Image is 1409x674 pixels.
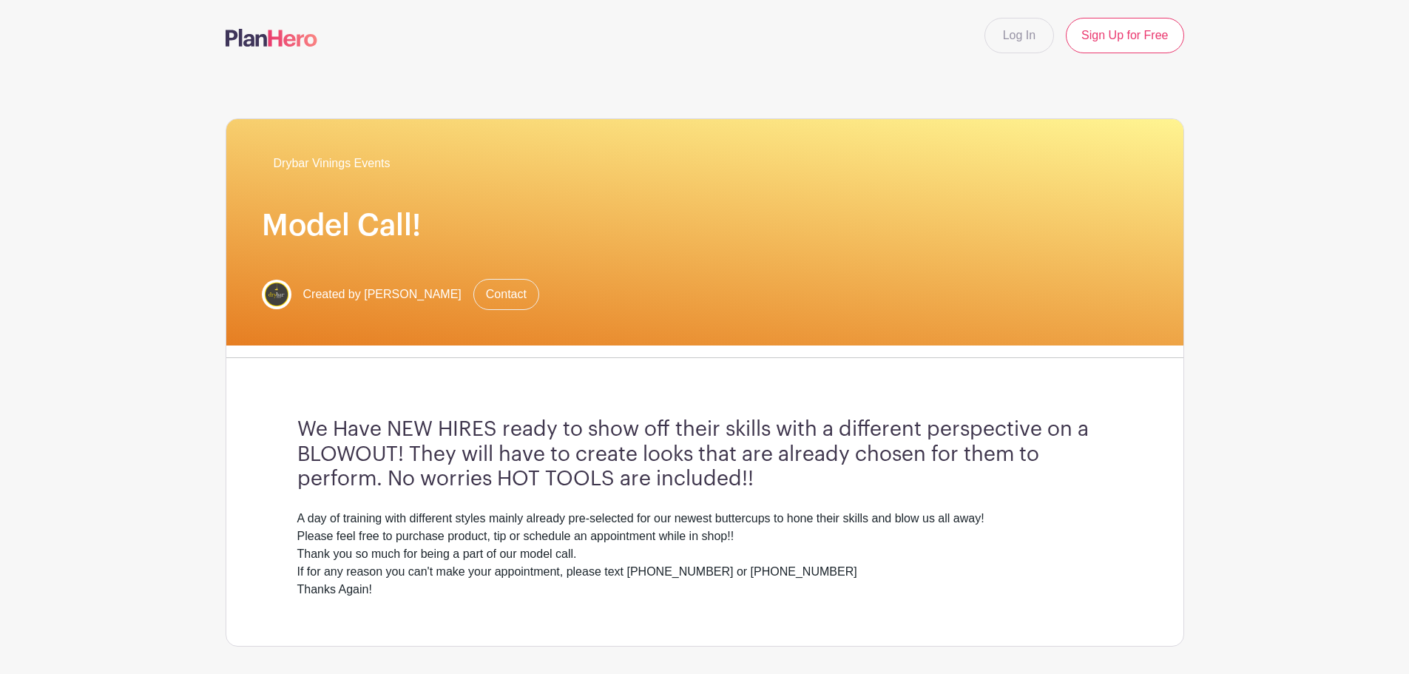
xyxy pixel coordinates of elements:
img: logo-507f7623f17ff9eddc593b1ce0a138ce2505c220e1c5a4e2b4648c50719b7d32.svg [226,29,317,47]
a: Contact [473,279,539,310]
span: Created by [PERSON_NAME] [303,286,462,303]
div: A day of training with different styles mainly already pre-selected for our newest buttercups to ... [297,510,1112,599]
a: Log In [984,18,1054,53]
h3: We Have NEW HIRES ready to show off their skills with a different perspective on a BLOWOUT! They ... [297,417,1112,492]
h1: Model Call! [262,208,1148,243]
a: Sign Up for Free [1066,18,1183,53]
img: IMG_3919.jpeg [262,280,291,309]
span: Drybar Vinings Events [274,155,391,172]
